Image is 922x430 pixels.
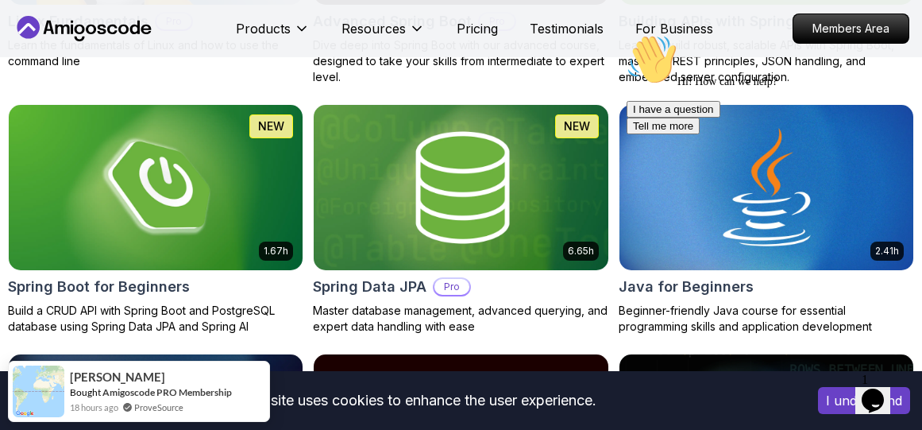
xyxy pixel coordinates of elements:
span: Bought [70,386,101,398]
a: Java for Beginners card2.41hJava for BeginnersBeginner-friendly Java course for essential program... [619,104,914,334]
a: Members Area [793,14,909,44]
p: Master database management, advanced querying, and expert data handling with ease [313,303,608,335]
div: 👋Hi! How can we help?I have a questionTell me more [6,6,292,107]
span: [PERSON_NAME] [70,370,165,384]
a: Testimonials [530,19,604,38]
p: Dive deep into Spring Boot with our advanced course, designed to take your skills from intermedia... [313,37,608,85]
p: Products [236,19,291,38]
p: 1.67h [264,245,288,258]
a: ProveSource [134,401,183,414]
iframe: chat widget [620,28,906,358]
h2: Spring Data JPA [313,276,426,298]
p: Resources [341,19,406,38]
button: Tell me more [6,90,79,107]
p: Members Area [793,14,908,43]
a: Pricing [457,19,498,38]
a: Spring Boot for Beginners card1.67hNEWSpring Boot for BeginnersBuild a CRUD API with Spring Boot ... [8,104,303,334]
p: Learn to build robust, scalable APIs with Spring Boot, mastering REST principles, JSON handling, ... [619,37,914,85]
p: NEW [258,118,284,134]
img: Spring Data JPA card [314,105,608,269]
button: Resources [341,19,425,51]
div: This website uses cookies to enhance the user experience. [12,383,794,418]
img: provesource social proof notification image [13,366,64,417]
p: NEW [564,118,590,134]
button: Accept cookies [818,387,910,414]
img: :wave: [6,6,57,57]
button: I have a question [6,73,100,90]
p: Beginner-friendly Java course for essential programming skills and application development [619,303,914,335]
p: Pro [434,279,469,295]
img: Java for Beginners card [619,105,913,269]
span: Hi! How can we help? [6,48,157,60]
iframe: chat widget [855,366,906,414]
span: 18 hours ago [70,401,118,414]
a: For Business [635,19,713,38]
p: 6.65h [568,245,594,258]
h2: Spring Boot for Beginners [8,276,190,298]
a: Spring Data JPA card6.65hNEWSpring Data JPAProMaster database management, advanced querying, and ... [313,104,608,334]
a: Amigoscode PRO Membership [102,386,232,398]
p: Build a CRUD API with Spring Boot and PostgreSQL database using Spring Data JPA and Spring AI [8,303,303,335]
img: Spring Boot for Beginners card [9,105,303,269]
h2: Java for Beginners [619,276,754,298]
button: Products [236,19,310,51]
